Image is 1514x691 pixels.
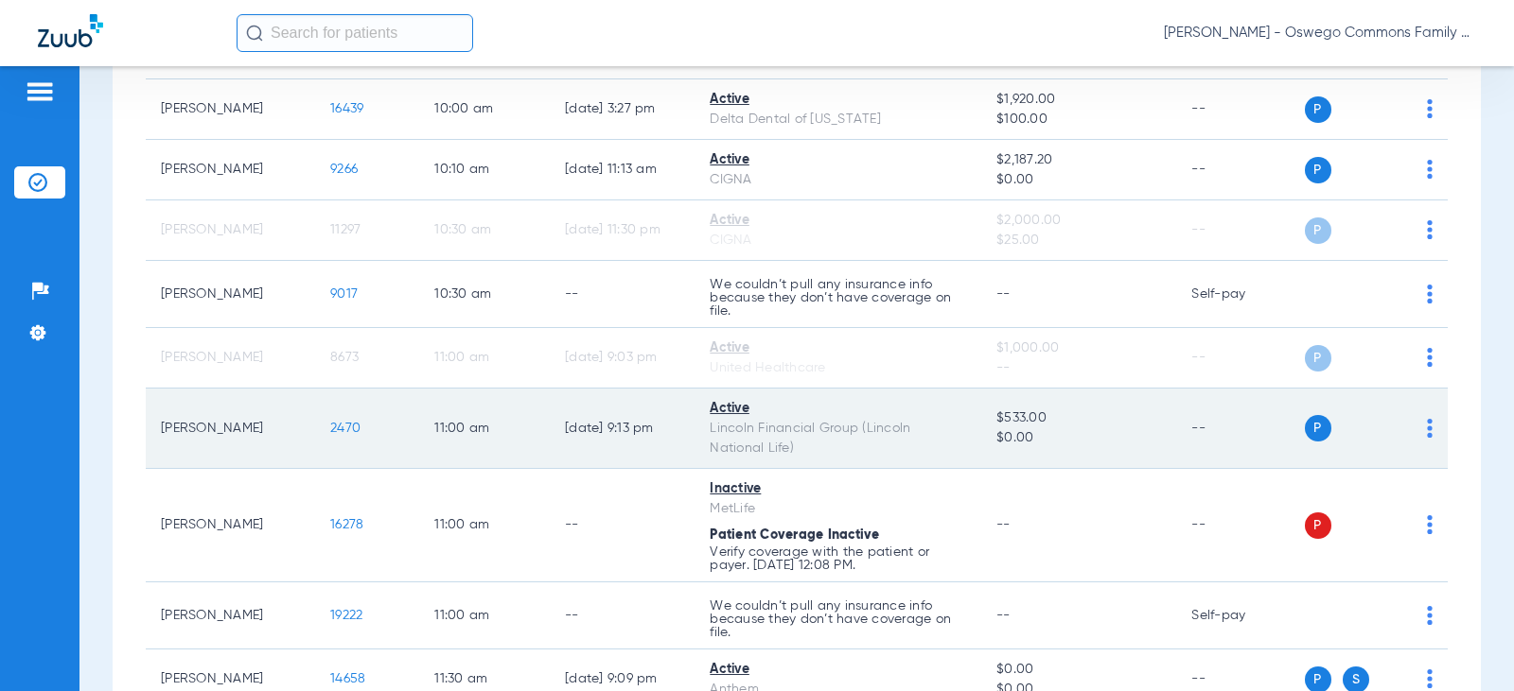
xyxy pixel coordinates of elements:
img: group-dot-blue.svg [1427,515,1433,534]
img: group-dot-blue.svg [1427,669,1433,688]
td: 11:00 AM [419,469,550,582]
td: -- [550,582,695,649]
td: -- [1176,389,1304,469]
td: 10:00 AM [419,79,550,140]
input: Search for patients [237,14,473,52]
span: -- [996,358,1161,378]
td: 10:10 AM [419,140,550,200]
td: 11:00 AM [419,389,550,469]
td: [PERSON_NAME] [146,200,315,261]
span: -- [996,518,1011,531]
span: 14658 [330,672,365,685]
td: [PERSON_NAME] [146,582,315,649]
div: CIGNA [710,170,966,190]
td: -- [1176,469,1304,582]
td: -- [1176,140,1304,200]
span: $2,000.00 [996,211,1161,231]
td: Self-pay [1176,582,1304,649]
td: -- [1176,328,1304,389]
img: group-dot-blue.svg [1427,606,1433,625]
td: [PERSON_NAME] [146,79,315,140]
span: $533.00 [996,408,1161,428]
span: P [1305,512,1331,539]
span: $0.00 [996,660,1161,680]
div: Active [710,211,966,231]
td: -- [550,469,695,582]
div: Active [710,660,966,680]
td: [PERSON_NAME] [146,261,315,328]
div: CIGNA [710,231,966,250]
td: [PERSON_NAME] [146,328,315,389]
div: Active [710,90,966,110]
td: 10:30 AM [419,200,550,261]
span: $2,187.20 [996,150,1161,170]
td: 11:00 AM [419,582,550,649]
div: MetLife [710,499,966,519]
span: 9017 [330,287,358,301]
span: 16278 [330,518,363,531]
img: group-dot-blue.svg [1427,99,1433,118]
span: P [1305,345,1331,371]
div: Lincoln Financial Group (Lincoln National Life) [710,419,966,458]
img: group-dot-blue.svg [1427,160,1433,179]
span: 19222 [330,609,362,622]
span: $1,920.00 [996,90,1161,110]
span: Patient Coverage Inactive [710,528,879,542]
td: [DATE] 11:13 AM [550,140,695,200]
p: Verify coverage with the patient or payer. [DATE] 12:08 PM. [710,545,966,572]
td: -- [550,261,695,328]
span: P [1305,96,1331,123]
div: Delta Dental of [US_STATE] [710,110,966,130]
td: -- [1176,79,1304,140]
span: 2470 [330,422,361,435]
span: P [1305,217,1331,244]
img: Zuub Logo [38,14,103,47]
td: 11:00 AM [419,328,550,389]
td: [DATE] 3:27 PM [550,79,695,140]
span: 8673 [330,351,359,364]
td: [PERSON_NAME] [146,389,315,469]
span: $25.00 [996,231,1161,250]
td: [DATE] 9:03 PM [550,328,695,389]
span: [PERSON_NAME] - Oswego Commons Family Dental [1164,24,1476,43]
img: group-dot-blue.svg [1427,419,1433,438]
span: 9266 [330,163,358,176]
td: [PERSON_NAME] [146,469,315,582]
span: 11297 [330,223,361,236]
td: [DATE] 11:30 PM [550,200,695,261]
td: [DATE] 9:13 PM [550,389,695,469]
span: P [1305,415,1331,441]
p: We couldn’t pull any insurance info because they don’t have coverage on file. [710,278,966,318]
td: 10:30 AM [419,261,550,328]
span: $100.00 [996,110,1161,130]
div: Inactive [710,479,966,499]
div: Active [710,399,966,419]
div: Active [710,338,966,358]
span: $1,000.00 [996,338,1161,358]
img: group-dot-blue.svg [1427,285,1433,303]
span: -- [996,287,1011,301]
span: 16439 [330,102,363,115]
span: P [1305,157,1331,183]
img: hamburger-icon [25,80,55,103]
td: -- [1176,200,1304,261]
div: United Healthcare [710,358,966,378]
img: group-dot-blue.svg [1427,220,1433,239]
img: Search Icon [246,25,263,42]
div: Active [710,150,966,170]
span: $0.00 [996,428,1161,448]
span: -- [996,609,1011,622]
img: group-dot-blue.svg [1427,348,1433,367]
p: We couldn’t pull any insurance info because they don’t have coverage on file. [710,599,966,639]
td: Self-pay [1176,261,1304,328]
span: $0.00 [996,170,1161,190]
td: [PERSON_NAME] [146,140,315,200]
